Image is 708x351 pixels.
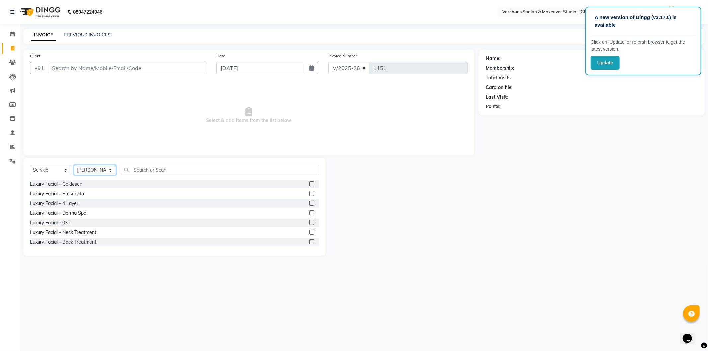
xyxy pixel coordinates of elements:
div: Last Visit: [486,94,508,101]
label: Client [30,53,40,59]
img: logo [17,3,62,21]
label: Date [216,53,225,59]
button: Update [591,56,620,70]
input: Search or Scan [121,165,319,175]
div: Luxury Facial - 03+ [30,219,70,226]
div: Luxury Facial - Preservita [30,190,84,197]
p: Click on ‘Update’ or refersh browser to get the latest version. [591,39,696,53]
b: 08047224946 [73,3,102,21]
a: INVOICE [31,29,56,41]
div: Card on file: [486,84,513,91]
div: Luxury Facial - Derma Spa [30,210,86,217]
button: +91 [30,62,48,74]
div: Points: [486,103,501,110]
div: Total Visits: [486,74,512,81]
div: Luxury Facial - Neck Treatment [30,229,96,236]
span: Select & add items from the list below [30,82,468,149]
label: Invoice Number [328,53,357,59]
div: Luxury Facial - Back Treatment [30,239,96,246]
p: A new version of Dingg (v3.17.0) is available [595,14,692,29]
iframe: chat widget [680,324,701,344]
div: Luxury Facial - Goldesen [30,181,82,188]
div: Luxury Facial - 4 Layer [30,200,78,207]
input: Search by Name/Mobile/Email/Code [48,62,206,74]
div: Membership: [486,65,515,72]
img: Admin [666,6,677,18]
a: PREVIOUS INVOICES [64,32,111,38]
div: Name: [486,55,501,62]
